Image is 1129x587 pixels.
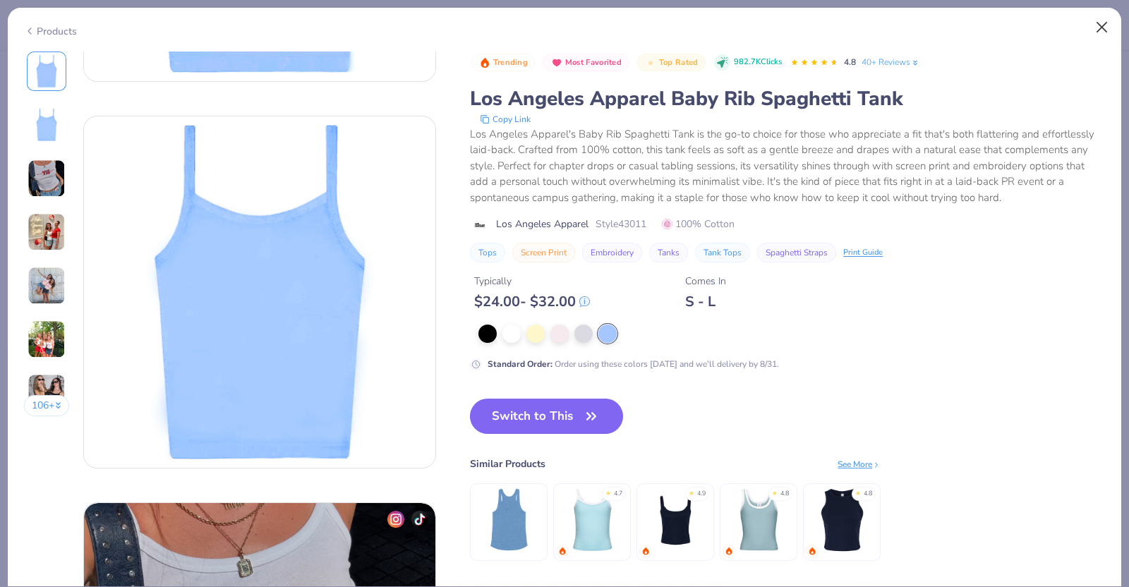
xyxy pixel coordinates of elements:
[809,486,876,553] img: Bella + Canvas Ladies' Micro Ribbed Racerback Tank
[470,85,1105,112] div: Los Angeles Apparel Baby Rib Spaghetti Tank
[641,547,650,555] img: trending.gif
[387,511,404,528] img: insta-icon.png
[488,358,553,370] strong: Standard Order :
[685,274,726,289] div: Comes In
[645,57,656,68] img: Top Rated sort
[843,247,883,259] div: Print Guide
[470,399,623,434] button: Switch to This
[844,56,856,68] span: 4.8
[862,56,920,68] a: 40+ Reviews
[411,511,428,528] img: tiktok-icon.png
[772,489,778,495] div: ★
[474,274,590,289] div: Typically
[558,547,567,555] img: trending.gif
[725,486,792,553] img: Fresh Prints Sunset Blvd Ribbed Scoop Tank Top
[685,293,726,310] div: S - L
[476,486,543,553] img: Los Angeles Apparel Tri Blend Racerback Tank 3.7oz
[496,217,588,231] span: Los Angeles Apparel
[471,54,535,72] button: Badge Button
[1089,14,1116,41] button: Close
[734,56,782,68] span: 982.7K Clicks
[662,217,735,231] span: 100% Cotton
[614,489,622,499] div: 4.7
[470,219,489,231] img: brand logo
[637,54,705,72] button: Badge Button
[28,267,66,305] img: User generated content
[30,108,64,142] img: Back
[649,243,688,262] button: Tanks
[864,489,872,499] div: 4.8
[596,217,646,231] span: Style 43011
[565,59,622,66] span: Most Favorited
[493,59,528,66] span: Trending
[551,57,562,68] img: Most Favorited sort
[642,486,709,553] img: Bella Canvas Ladies' Micro Ribbed Scoop Tank
[470,243,505,262] button: Tops
[479,57,490,68] img: Trending sort
[512,243,575,262] button: Screen Print
[725,547,733,555] img: trending.gif
[695,243,750,262] button: Tank Tops
[476,112,535,126] button: copy to clipboard
[605,489,611,495] div: ★
[697,489,706,499] div: 4.9
[28,213,66,251] img: User generated content
[28,159,66,198] img: User generated content
[855,489,861,495] div: ★
[28,374,66,412] img: User generated content
[757,243,836,262] button: Spaghetti Straps
[582,243,642,262] button: Embroidery
[24,395,70,416] button: 106+
[30,54,64,88] img: Front
[488,358,779,370] div: Order using these colors [DATE] and we’ll delivery by 8/31.
[474,293,590,310] div: $ 24.00 - $ 32.00
[808,547,816,555] img: trending.gif
[543,54,629,72] button: Badge Button
[790,52,838,74] div: 4.8 Stars
[659,59,699,66] span: Top Rated
[470,456,545,471] div: Similar Products
[84,116,435,468] img: Back
[470,126,1105,206] div: Los Angeles Apparel's Baby Rib Spaghetti Tank is the go-to choice for those who appreciate a fit ...
[24,24,77,39] div: Products
[559,486,626,553] img: Fresh Prints Cali Camisole Top
[689,489,694,495] div: ★
[838,458,881,471] div: See More
[780,489,789,499] div: 4.8
[28,320,66,358] img: User generated content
